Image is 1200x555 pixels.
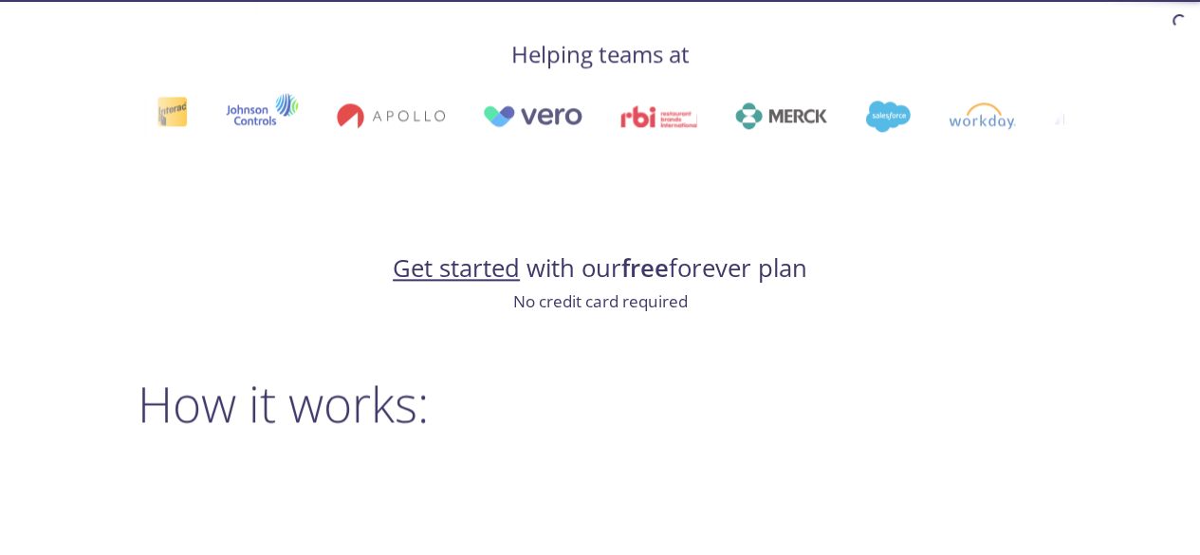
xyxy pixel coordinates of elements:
h4: Helping teams at [138,39,1063,69]
img: merck [735,102,827,129]
img: workday [949,102,1016,129]
a: Get started [393,251,520,285]
p: No credit card required [138,289,1063,314]
strong: free [621,251,669,285]
img: johnsoncontrols [226,93,299,139]
img: rbi [620,105,697,127]
img: apollo [337,102,445,129]
h4: with our forever plan [138,252,1063,285]
img: vero [483,105,583,127]
img: salesforce [865,101,911,132]
h2: How it works: [138,375,1063,432]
